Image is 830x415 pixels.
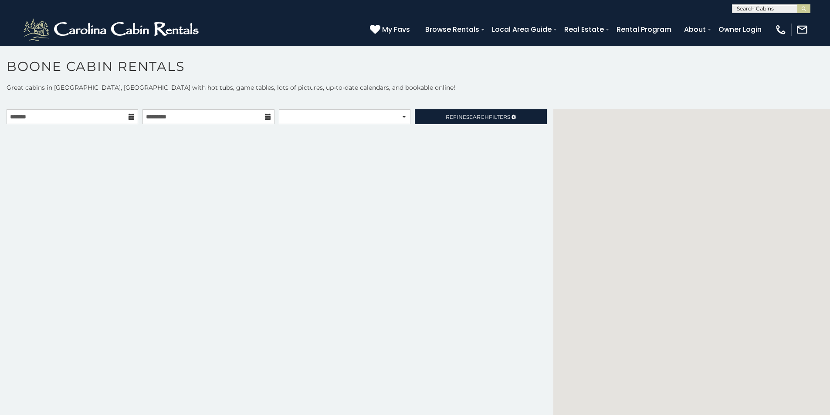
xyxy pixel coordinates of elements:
[421,22,484,37] a: Browse Rentals
[560,22,608,37] a: Real Estate
[775,24,787,36] img: phone-regular-white.png
[466,114,489,120] span: Search
[714,22,766,37] a: Owner Login
[382,24,410,35] span: My Favs
[446,114,510,120] span: Refine Filters
[612,22,676,37] a: Rental Program
[370,24,412,35] a: My Favs
[22,17,203,43] img: White-1-2.png
[796,24,808,36] img: mail-regular-white.png
[488,22,556,37] a: Local Area Guide
[680,22,710,37] a: About
[415,109,546,124] a: RefineSearchFilters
